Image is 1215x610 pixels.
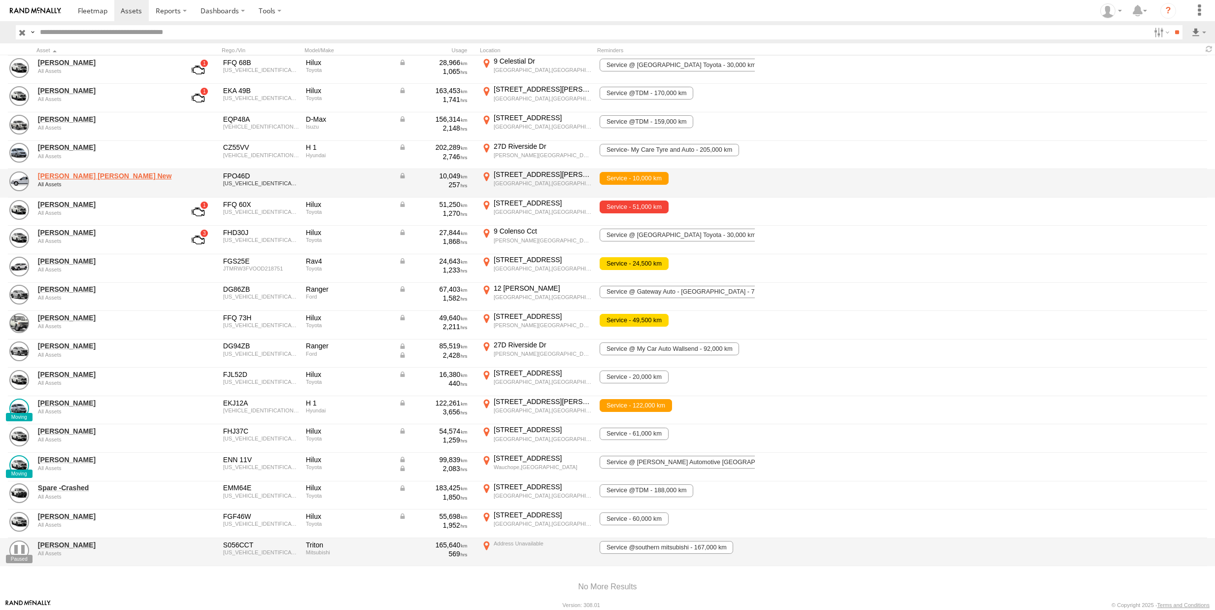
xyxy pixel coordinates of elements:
div: [GEOGRAPHIC_DATA],[GEOGRAPHIC_DATA] [494,407,592,414]
div: S056CCT [223,541,299,549]
div: DG86ZB [223,285,299,294]
a: [PERSON_NAME] [38,228,173,237]
div: [STREET_ADDRESS] [494,113,592,122]
div: Ford [306,351,392,357]
div: D-Max [306,115,392,124]
span: Service @ Waites Automotive Port Mac - 106,000 km [600,456,831,469]
span: Service - 61,000 km [600,428,668,441]
a: [PERSON_NAME] [38,341,173,350]
label: Click to View Current Location [480,113,593,140]
span: Service @southern mitsubishi - 167,000 km [600,541,733,554]
div: MMAJJKL10LH002657 [223,549,299,555]
div: 27D Riverside Dr [494,340,592,349]
a: Terms and Conditions [1157,602,1210,608]
div: EKA 49B [223,86,299,95]
div: Hilux [306,86,392,95]
div: Toyota [306,322,392,328]
label: Click to View Current Location [480,142,593,169]
div: FFQ 68B [223,58,299,67]
div: undefined [38,68,173,74]
a: View Asset with Fault/s [180,228,216,252]
div: [GEOGRAPHIC_DATA],[GEOGRAPHIC_DATA] [494,520,592,527]
div: 440 [399,379,468,388]
div: [PERSON_NAME][GEOGRAPHIC_DATA],[GEOGRAPHIC_DATA] [494,350,592,357]
a: [PERSON_NAME] [38,313,173,322]
div: MR0JA3DD500353481 [223,521,299,527]
div: JTMRW3FVOOD218751 [223,266,299,271]
div: MR0JA3DDX00353637 [223,237,299,243]
div: Data from Vehicle CANbus [399,257,468,266]
div: [STREET_ADDRESS] [494,255,592,264]
div: FFQ 60X [223,200,299,209]
label: Click to View Current Location [480,340,593,367]
div: Ranger [306,341,392,350]
div: Data from Vehicle CANbus [399,483,468,492]
div: Toyota [306,95,392,101]
div: undefined [38,352,173,358]
a: [PERSON_NAME] [38,455,173,464]
a: View Asset Details [9,483,29,503]
span: Service - 122,000 km [600,399,672,412]
a: [PERSON_NAME] [38,257,173,266]
span: Service - 51,000 km [600,201,668,213]
div: 12 [PERSON_NAME] [494,284,592,293]
div: MR0KA3CD701257531 [223,464,299,470]
div: [STREET_ADDRESS][PERSON_NAME] [494,85,592,94]
span: Service @TDM - 188,000 km [600,484,693,497]
a: View Asset Details [9,257,29,276]
div: Toyota [306,521,392,527]
div: Hyundai [306,152,392,158]
div: 1,259 [399,436,468,444]
div: 1,741 [399,95,468,104]
div: Toyota [306,436,392,441]
div: undefined [38,522,173,528]
div: [GEOGRAPHIC_DATA],[GEOGRAPHIC_DATA] [494,180,592,187]
div: Data from Vehicle CANbus [399,399,468,407]
div: JTELV73J807806179 [223,322,299,328]
div: MPATFS40JNT007057 [223,124,299,130]
div: Data from Vehicle CANbus [399,143,468,152]
div: Data from Vehicle CANbus [399,200,468,209]
div: DG94ZB [223,341,299,350]
a: View Asset Details [9,285,29,305]
div: undefined [38,295,173,301]
div: ENN 11V [223,455,299,464]
div: undefined [38,323,173,329]
span: Service @TDM - 159,000 km [600,115,693,128]
a: [PERSON_NAME] [38,370,173,379]
a: View Asset Details [9,143,29,163]
label: Click to View Current Location [480,425,593,452]
a: View Asset Details [9,171,29,191]
a: View Asset Details [9,455,29,475]
div: Data from Vehicle CANbus [399,86,468,95]
label: Export results as... [1190,25,1207,39]
div: Wauchope,[GEOGRAPHIC_DATA] [494,464,592,471]
div: Hilux [306,313,392,322]
div: H 1 [306,143,392,152]
span: Service- My Care Tyre and Auto - 205,000 km [600,144,739,157]
div: 1,270 [399,209,468,218]
div: 569 [399,549,468,558]
div: Data from Vehicle CANbus [399,464,468,473]
div: Reminders [597,47,755,54]
div: Data from Vehicle CANbus [399,171,468,180]
div: [GEOGRAPHIC_DATA],[GEOGRAPHIC_DATA] [494,95,592,102]
a: [PERSON_NAME] [38,58,173,67]
img: rand-logo.svg [10,7,61,14]
label: Click to View Current Location [480,454,593,480]
div: MNACMFE90PW277818 [223,351,299,357]
div: KMFWBX7KMMU170629 [223,152,299,158]
a: [PERSON_NAME] [38,427,173,436]
div: undefined [38,153,173,159]
a: View Asset Details [9,399,29,418]
div: [PERSON_NAME][GEOGRAPHIC_DATA],[GEOGRAPHIC_DATA] [494,237,592,244]
a: View Asset with Fault/s [180,200,216,224]
div: Hilux [306,58,392,67]
div: EKJ12A [223,399,299,407]
div: Model/Make [304,47,393,54]
div: 2,211 [399,322,468,331]
div: MNACMFE90PW269545 [223,294,299,300]
div: Data from Vehicle CANbus [399,351,468,360]
div: FFQ 73H [223,313,299,322]
div: Toyota [306,464,392,470]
